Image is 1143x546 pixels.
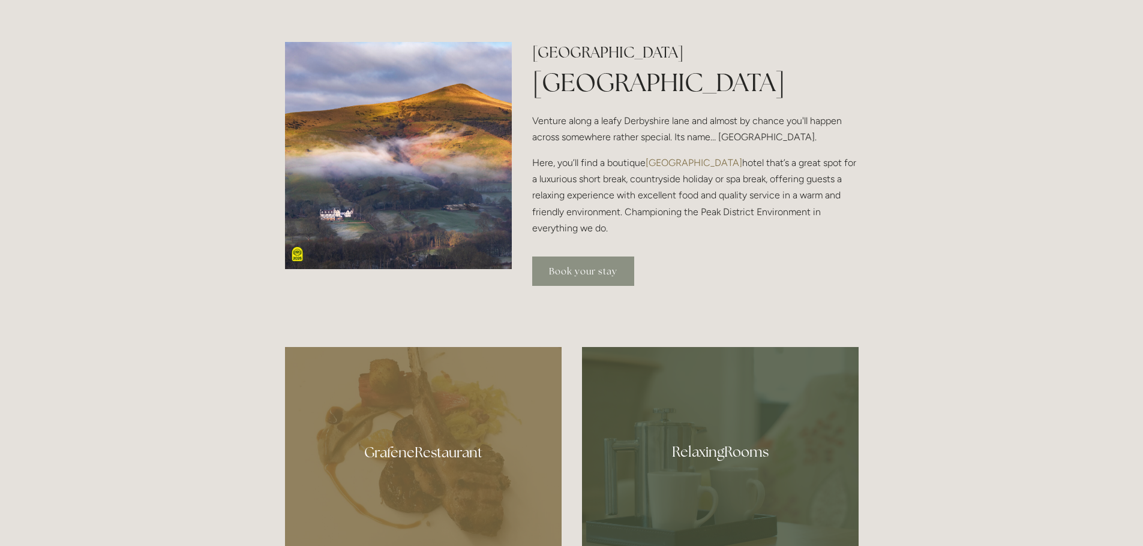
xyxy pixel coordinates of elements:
[532,65,858,100] h1: [GEOGRAPHIC_DATA]
[532,257,634,286] a: Book your stay
[532,42,858,63] h2: [GEOGRAPHIC_DATA]
[532,155,858,236] p: Here, you’ll find a boutique hotel that’s a great spot for a luxurious short break, countryside h...
[532,113,858,145] p: Venture along a leafy Derbyshire lane and almost by chance you'll happen across somewhere rather ...
[646,157,742,168] a: [GEOGRAPHIC_DATA]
